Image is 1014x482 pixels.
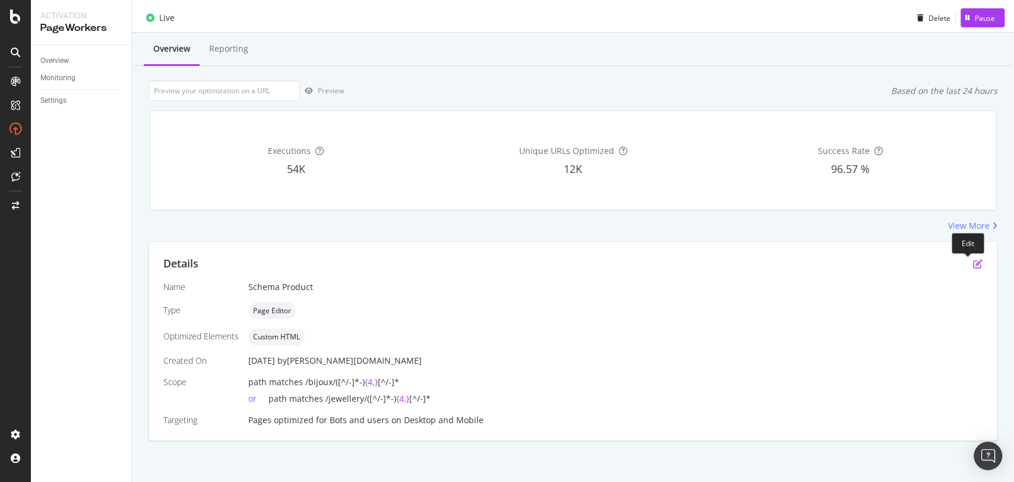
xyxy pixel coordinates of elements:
[912,8,950,27] button: Delete
[40,10,122,21] div: Activation
[163,330,239,342] div: Optimized Elements
[40,94,123,107] a: Settings
[287,162,305,176] span: 54K
[277,355,422,367] div: by [PERSON_NAME][DOMAIN_NAME]
[378,376,399,388] span: [^/-]*
[248,376,365,388] span: path matches /bijoux/([^/-]*-)
[564,162,582,176] span: 12K
[948,220,990,232] div: View More
[973,259,983,269] div: pen-to-square
[268,393,396,404] span: path matches /jewellery/([^/-]*-)
[300,81,344,100] button: Preview
[404,414,484,426] div: Desktop and Mobile
[248,303,296,319] div: neutral label
[253,307,291,314] span: Page Editor
[948,220,997,232] a: View More
[330,414,389,426] div: Bots and users
[248,393,268,405] div: or
[40,21,122,35] div: PageWorkers
[248,329,305,345] div: neutral label
[163,355,239,367] div: Created On
[163,376,239,388] div: Scope
[40,55,69,67] div: Overview
[519,145,614,156] span: Unique URLs Optimized
[163,304,239,316] div: Type
[248,355,983,367] div: [DATE]
[248,414,983,426] div: Pages optimized for on
[891,85,997,97] div: Based on the last 24 hours
[209,43,248,55] div: Reporting
[159,12,175,24] div: Live
[952,233,984,254] div: Edit
[318,86,344,96] div: Preview
[253,333,300,341] span: Custom HTML
[40,55,123,67] a: Overview
[974,442,1002,470] div: Open Intercom Messenger
[40,72,123,84] a: Monitoring
[40,94,67,107] div: Settings
[248,281,983,293] div: Schema Product
[975,13,995,23] div: Pause
[163,281,239,293] div: Name
[830,162,869,176] span: 96.57 %
[928,13,950,23] div: Delete
[961,8,1004,27] button: Pause
[149,80,300,101] input: Preview your optimization on a URL
[163,414,239,426] div: Targeting
[153,43,190,55] div: Overview
[40,72,75,84] div: Monitoring
[396,393,409,404] span: {4,}
[163,256,198,272] div: Details
[409,393,431,404] span: [^/-]*
[268,145,311,156] span: Executions
[817,145,869,156] span: Success Rate
[365,376,378,388] span: {4,}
